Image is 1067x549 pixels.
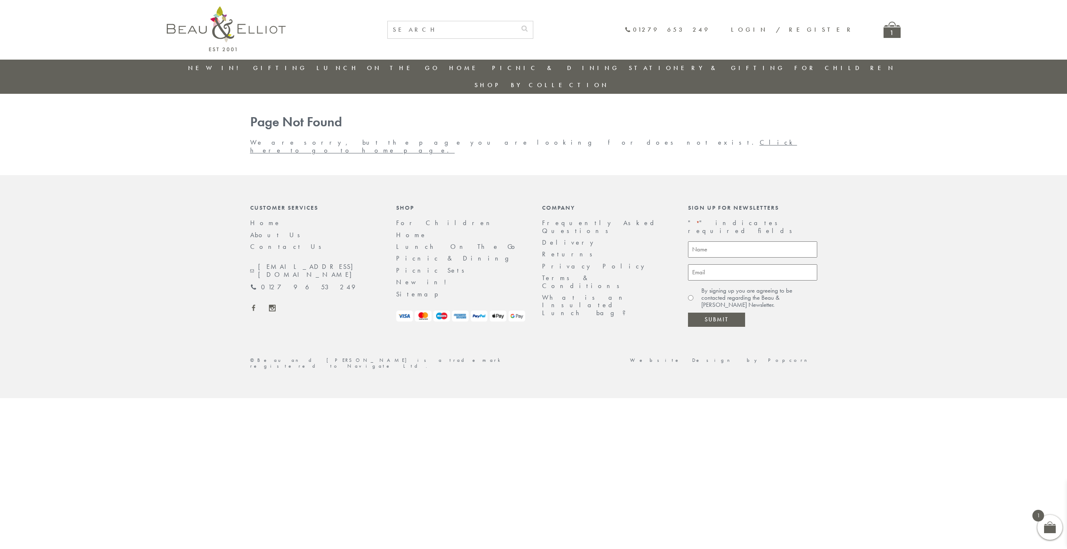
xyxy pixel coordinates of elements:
a: Login / Register [731,25,854,34]
img: logo [167,6,286,51]
a: Terms & Conditions [542,273,625,290]
a: 01279 653 249 [250,283,355,291]
label: By signing up you are agreeing to be contacted regarding the Beau & [PERSON_NAME] Newsletter. [701,287,817,309]
a: 1 [884,22,901,38]
span: 1 [1032,510,1044,521]
input: Submit [688,313,745,327]
div: ©Beau and [PERSON_NAME] is a trademark registered to Navigate Ltd. [242,358,534,369]
h1: Page Not Found [250,115,817,130]
a: Stationery & Gifting [629,64,785,72]
input: Name [688,241,817,258]
input: Email [688,264,817,281]
a: Delivery [542,238,598,247]
div: Sign up for newsletters [688,204,817,211]
a: Picnic & Dining [396,254,517,263]
a: Lunch On The Go [316,64,440,72]
a: For Children [794,64,896,72]
div: Company [542,204,671,211]
a: About Us [250,231,306,239]
a: Frequently Asked Questions [542,218,659,235]
a: Sitemap [396,290,449,298]
a: Privacy Policy [542,262,649,271]
a: 01279 653 249 [625,26,710,33]
a: For Children [396,218,496,227]
input: SEARCH [388,21,516,38]
p: " " indicates required fields [688,219,817,235]
div: Shop [396,204,525,211]
a: New in! [188,64,244,72]
a: Gifting [253,64,307,72]
div: We are sorry, but the page you are looking for does not exist. [242,115,826,154]
div: Customer Services [250,204,379,211]
a: Lunch On The Go [396,242,520,251]
a: Picnic & Dining [492,64,620,72]
a: Picnic Sets [396,266,470,275]
a: Home [250,218,281,227]
a: [EMAIL_ADDRESS][DOMAIN_NAME] [250,263,379,278]
a: Contact Us [250,242,327,251]
img: payment-logos.png [396,311,525,322]
a: New in! [396,278,452,286]
a: Website Design by Popcorn [630,357,817,363]
a: What is an Insulated Lunch bag? [542,293,633,317]
a: Home [396,231,427,239]
a: Returns [542,250,598,258]
a: Home [449,64,482,72]
a: Shop by collection [475,81,609,89]
a: Click here to go to home page. [250,138,797,154]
